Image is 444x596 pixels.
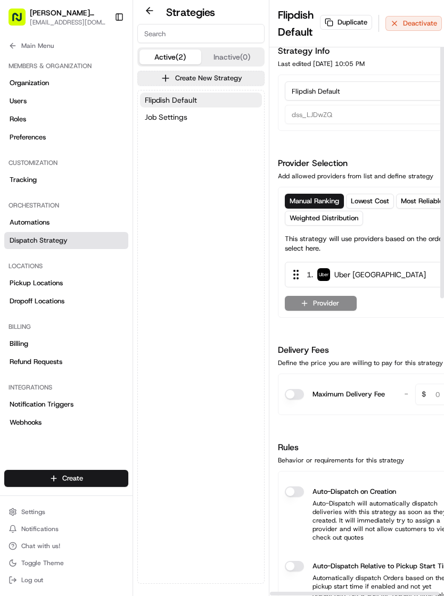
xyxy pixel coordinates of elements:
[10,357,62,367] span: Refund Requests
[4,93,128,110] a: Users
[4,379,128,396] div: Integrations
[10,78,49,88] span: Organization
[4,353,128,370] a: Refund Requests
[285,211,363,226] button: Weighted Distribution
[137,71,265,86] button: Create New Strategy
[101,154,171,165] span: API Documentation
[290,196,339,206] span: Manual Ranking
[4,396,128,413] a: Notification Triggers
[278,6,314,40] h1: Flipdish Default
[4,335,128,352] a: Billing
[10,418,42,427] span: Webhooks
[4,74,128,92] a: Organization
[10,339,28,349] span: Billing
[4,556,128,570] button: Toggle Theme
[290,269,426,280] div: 1 .
[4,539,128,553] button: Chat with us!
[351,196,389,206] span: Lowest Cost
[334,269,426,280] span: Uber [GEOGRAPHIC_DATA]
[4,197,128,214] div: Orchestration
[21,154,81,165] span: Knowledge Base
[4,38,128,53] button: Main Menu
[10,218,50,227] span: Automations
[4,521,128,536] button: Notifications
[11,155,19,164] div: 📗
[385,16,442,31] button: Deactivate
[86,150,175,169] a: 💻API Documentation
[10,436,37,445] span: API Keys
[145,95,197,105] span: Flipdish Default
[21,542,60,550] span: Chat with us!
[28,69,176,80] input: Clear
[278,172,433,180] div: Add allowed providers from list and define strategy
[278,359,443,367] div: Define the price you are willing to pay for this strategy
[10,133,46,142] span: Preferences
[4,504,128,519] button: Settings
[278,344,443,357] h1: Delivery Fees
[11,102,30,121] img: 1736555255976-a54dd68f-1ca7-489b-9aae-adbdc363a1c4
[10,114,26,124] span: Roles
[137,24,265,43] input: Search
[278,456,404,465] div: Behavior or requirements for this strategy
[4,214,128,231] a: Automations
[10,236,68,245] span: Dispatch Strategy
[4,129,128,146] a: Preferences
[4,318,128,335] div: Billing
[21,42,54,50] span: Main Menu
[21,576,43,584] span: Log out
[11,43,194,60] p: Welcome 👋
[21,525,59,533] span: Notifications
[30,18,106,27] button: [EMAIL_ADDRESS][DOMAIN_NAME]
[62,474,83,483] span: Create
[4,232,128,249] a: Dispatch Strategy
[4,57,128,74] div: Members & Organization
[6,150,86,169] a: 📗Knowledge Base
[4,470,128,487] button: Create
[10,296,64,306] span: Dropoff Locations
[21,559,64,567] span: Toggle Theme
[417,385,430,407] span: $
[320,15,372,30] button: Duplicate
[145,112,187,122] span: Job Settings
[313,389,385,400] label: Maximum Delivery Fee
[140,93,262,107] button: Flipdish Default
[285,296,357,311] button: Provider
[90,155,98,164] div: 💻
[36,102,175,112] div: Start new chat
[278,60,365,68] div: Last edited [DATE] 10:05 PM
[285,194,344,209] button: Manual Ranking
[278,45,365,57] h1: Strategy Info
[10,400,73,409] span: Notification Triggers
[36,112,135,121] div: We're available if you need us!
[139,49,201,64] button: Active (2)
[181,105,194,118] button: Start new chat
[10,278,63,288] span: Pickup Locations
[140,110,262,125] button: Job Settings
[4,573,128,587] button: Log out
[4,275,128,292] a: Pickup Locations
[10,175,37,185] span: Tracking
[166,5,215,20] h2: Strategies
[317,268,330,281] img: uber-new-logo.jpeg
[4,4,110,30] button: [PERSON_NAME] Garden - [GEOGRAPHIC_DATA][EMAIL_ADDRESS][DOMAIN_NAME]
[278,441,404,454] h1: Rules
[290,213,358,223] span: Weighted Distribution
[278,157,433,170] h1: Provider Selection
[4,154,128,171] div: Customization
[4,258,128,275] div: Locations
[4,414,128,431] a: Webhooks
[4,293,128,310] a: Dropoff Locations
[106,180,129,188] span: Pylon
[201,49,263,64] button: Inactive (0)
[313,486,396,497] label: Auto-Dispatch on Creation
[401,196,443,206] span: Most Reliable
[10,96,27,106] span: Users
[4,111,128,128] a: Roles
[75,180,129,188] a: Powered byPylon
[30,7,106,18] button: [PERSON_NAME] Garden - [GEOGRAPHIC_DATA]
[21,508,45,516] span: Settings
